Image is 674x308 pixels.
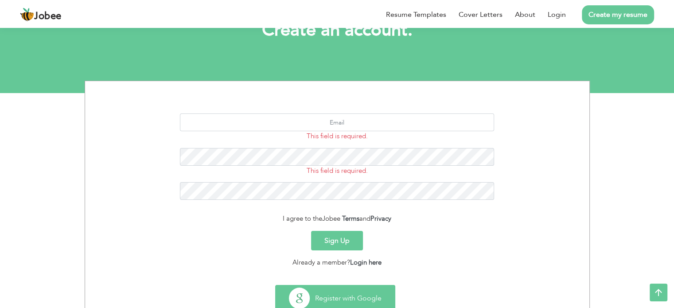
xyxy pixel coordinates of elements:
[307,166,368,175] span: This field is required.
[548,9,566,20] a: Login
[342,214,359,223] a: Terms
[386,9,446,20] a: Resume Templates
[92,257,583,268] div: Already a member?
[180,113,494,131] input: Email
[92,214,583,224] div: I agree to the and
[34,12,62,21] span: Jobee
[515,9,535,20] a: About
[307,132,368,140] span: This field is required.
[322,214,340,223] span: Jobee
[370,214,391,223] a: Privacy
[459,9,503,20] a: Cover Letters
[350,258,382,267] a: Login here
[98,19,577,42] h1: Create an account.
[20,8,34,22] img: jobee.io
[582,5,654,24] a: Create my resume
[311,231,363,250] button: Sign Up
[20,8,62,22] a: Jobee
